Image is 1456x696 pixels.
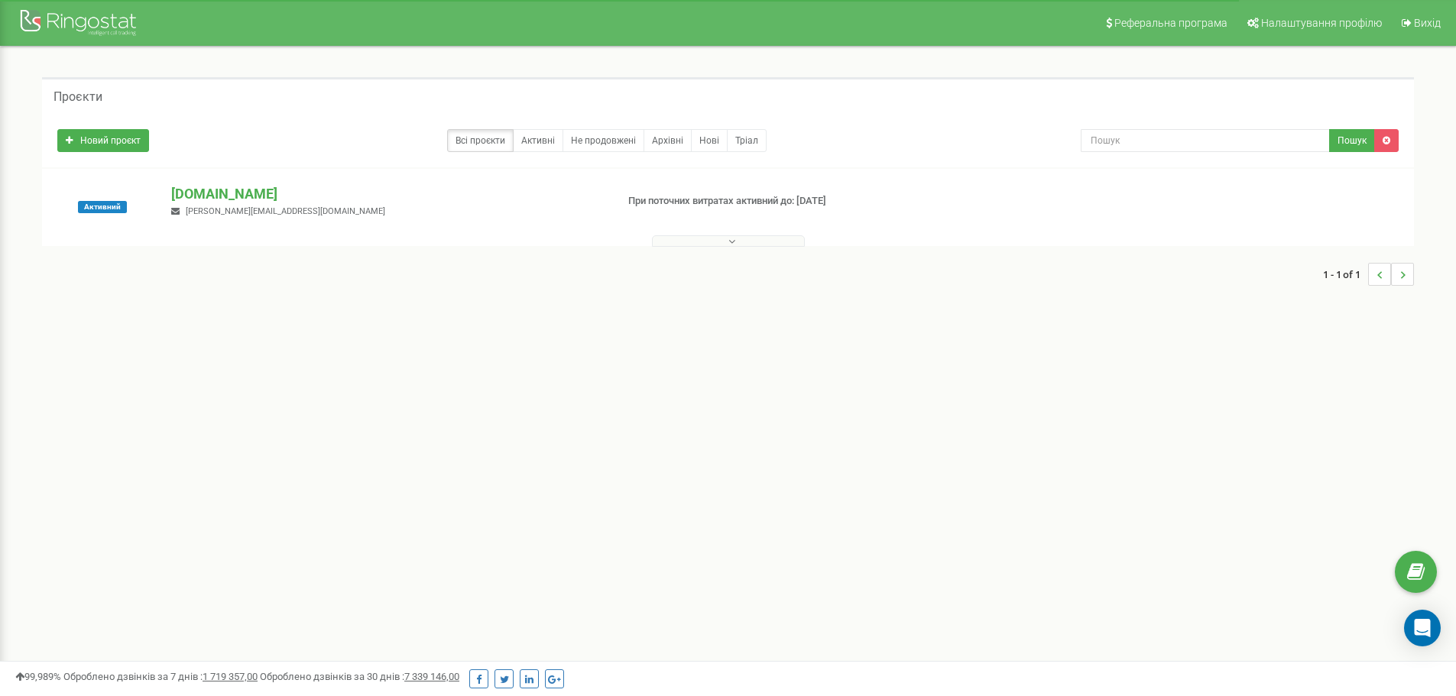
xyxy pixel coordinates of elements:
[691,129,728,152] a: Нові
[78,201,127,213] span: Активний
[1329,129,1375,152] button: Пошук
[1323,248,1414,301] nav: ...
[1261,17,1382,29] span: Налаштування профілю
[727,129,767,152] a: Тріал
[447,129,514,152] a: Всі проєкти
[1114,17,1227,29] span: Реферальна програма
[260,671,459,682] span: Оброблено дзвінків за 30 днів :
[15,671,61,682] span: 99,989%
[1081,129,1330,152] input: Пошук
[1414,17,1441,29] span: Вихід
[404,671,459,682] u: 7 339 146,00
[1404,610,1441,646] div: Open Intercom Messenger
[644,129,692,152] a: Архівні
[57,129,149,152] a: Новий проєкт
[563,129,644,152] a: Не продовжені
[628,194,946,209] p: При поточних витратах активний до: [DATE]
[63,671,258,682] span: Оброблено дзвінків за 7 днів :
[513,129,563,152] a: Активні
[1323,263,1368,286] span: 1 - 1 of 1
[186,206,385,216] span: [PERSON_NAME][EMAIL_ADDRESS][DOMAIN_NAME]
[54,90,102,104] h5: Проєкти
[203,671,258,682] u: 1 719 357,00
[171,184,603,204] p: [DOMAIN_NAME]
